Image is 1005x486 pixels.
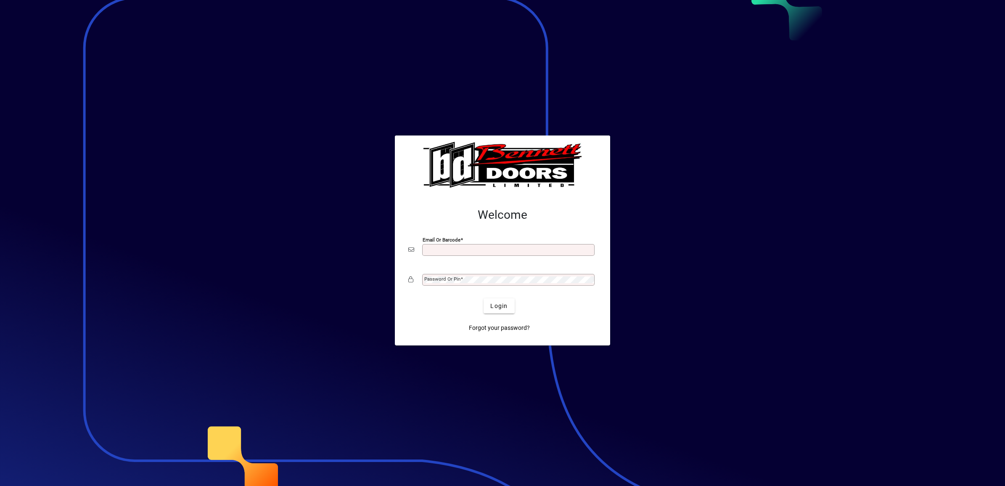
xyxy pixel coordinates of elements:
h2: Welcome [408,208,597,222]
button: Login [484,298,514,313]
span: Login [490,302,508,311]
mat-label: Password or Pin [424,276,460,282]
mat-label: Email or Barcode [423,237,460,243]
span: Forgot your password? [469,324,530,332]
a: Forgot your password? [465,320,533,335]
